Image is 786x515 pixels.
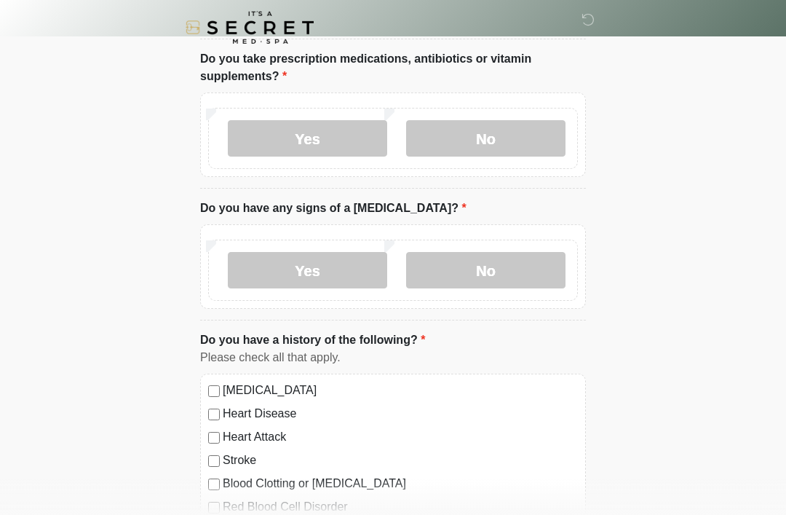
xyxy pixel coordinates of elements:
[208,409,220,420] input: Heart Disease
[223,405,578,422] label: Heart Disease
[200,349,586,366] div: Please check all that apply.
[208,502,220,514] input: Red Blood Cell Disorder
[186,11,314,44] img: It's A Secret Med Spa Logo
[200,200,467,217] label: Do you have any signs of a [MEDICAL_DATA]?
[200,50,586,85] label: Do you take prescription medications, antibiotics or vitamin supplements?
[208,479,220,490] input: Blood Clotting or [MEDICAL_DATA]
[223,382,578,399] label: [MEDICAL_DATA]
[200,331,425,349] label: Do you have a history of the following?
[223,428,578,446] label: Heart Attack
[208,455,220,467] input: Stroke
[208,385,220,397] input: [MEDICAL_DATA]
[406,252,565,288] label: No
[406,120,565,157] label: No
[223,475,578,492] label: Blood Clotting or [MEDICAL_DATA]
[228,252,387,288] label: Yes
[228,120,387,157] label: Yes
[208,432,220,444] input: Heart Attack
[223,452,578,469] label: Stroke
